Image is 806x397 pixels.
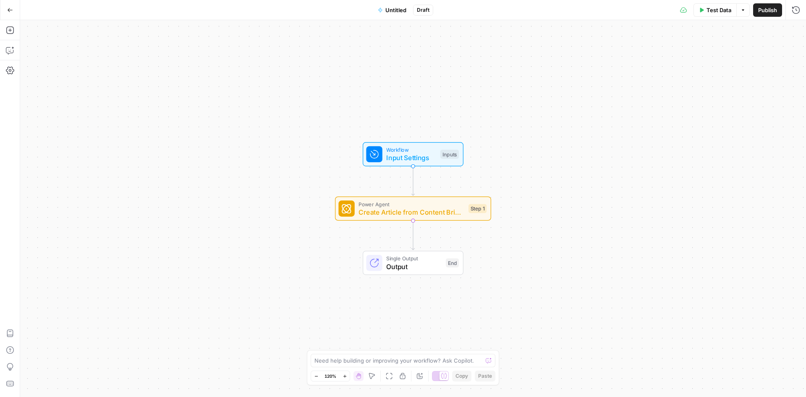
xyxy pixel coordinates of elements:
span: Test Data [707,6,731,14]
span: Draft [417,6,429,14]
span: Untitled [385,6,406,14]
div: Step 1 [468,204,487,213]
button: Copy [452,371,471,381]
g: Edge from step_1 to end [411,221,414,250]
button: Untitled [373,3,411,17]
g: Edge from start to step_1 [411,166,414,196]
span: Paste [478,372,492,380]
button: Test Data [693,3,736,17]
button: Publish [753,3,782,17]
span: Workflow [386,146,436,154]
span: Power Agent [359,200,464,208]
span: Publish [758,6,777,14]
span: Single Output [386,254,442,262]
span: Output [386,262,442,272]
div: Single OutputOutputEnd [335,251,491,275]
span: Input Settings [386,153,436,163]
div: End [446,258,459,267]
div: Inputs [440,150,459,159]
span: Copy [455,372,468,380]
span: 120% [324,373,336,379]
span: Create Article from Content Brief - Fork [359,207,464,217]
button: Paste [475,371,495,381]
div: Power AgentCreate Article from Content Brief - ForkStep 1 [335,197,491,221]
div: WorkflowInput SettingsInputs [335,142,491,166]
